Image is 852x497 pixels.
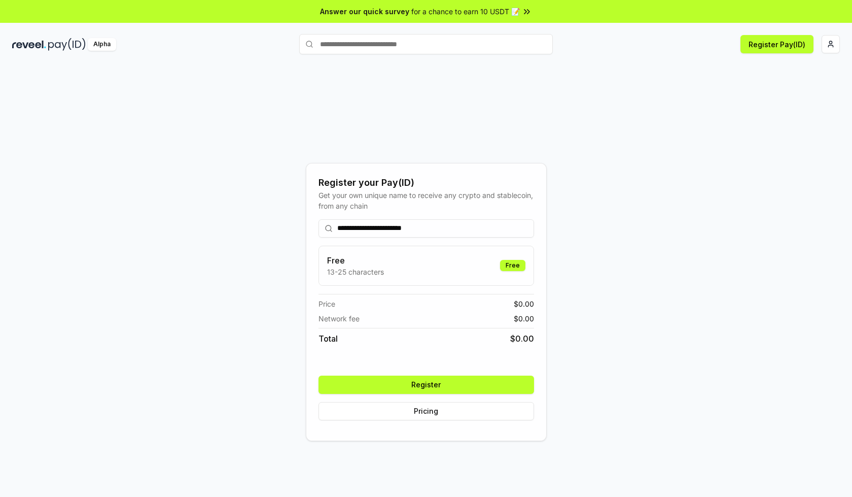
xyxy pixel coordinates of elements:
p: 13-25 characters [327,267,384,277]
button: Register Pay(ID) [740,35,813,53]
div: Register your Pay(ID) [318,176,534,190]
div: Get your own unique name to receive any crypto and stablecoin, from any chain [318,190,534,211]
h3: Free [327,254,384,267]
button: Pricing [318,402,534,420]
span: Network fee [318,313,360,324]
img: pay_id [48,38,86,51]
button: Register [318,376,534,394]
div: Free [500,260,525,271]
div: Alpha [88,38,116,51]
img: reveel_dark [12,38,46,51]
span: Total [318,333,338,345]
span: Answer our quick survey [320,6,409,17]
span: $ 0.00 [514,299,534,309]
span: $ 0.00 [514,313,534,324]
span: Price [318,299,335,309]
span: for a chance to earn 10 USDT 📝 [411,6,520,17]
span: $ 0.00 [510,333,534,345]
